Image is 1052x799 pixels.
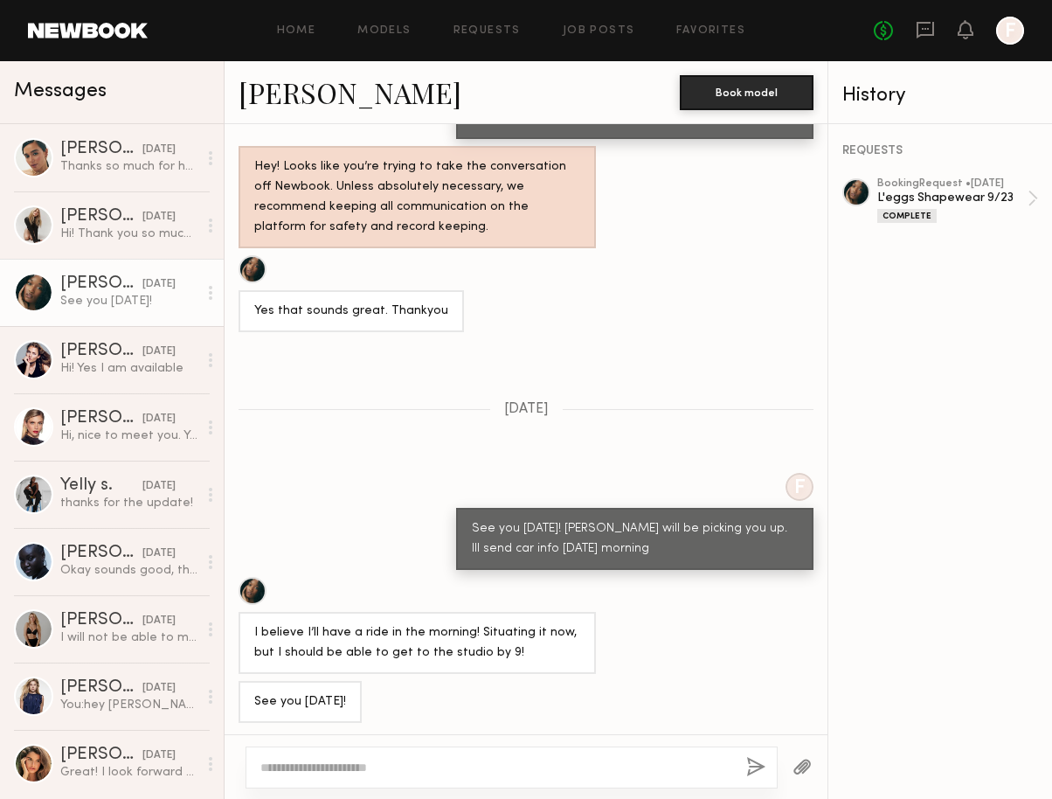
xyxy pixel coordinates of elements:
[142,142,176,158] div: [DATE]
[504,402,549,417] span: [DATE]
[842,86,1038,106] div: History
[60,226,197,242] div: Hi! Thank you so much for everything! I had so much fun and would absolutely love to work togethe...
[472,519,798,559] div: See you [DATE]! [PERSON_NAME] will be picking you up. Ill send car info [DATE] morning
[60,545,142,562] div: [PERSON_NAME]
[996,17,1024,45] a: F
[877,178,1028,190] div: booking Request • [DATE]
[680,75,813,110] button: Book model
[142,545,176,562] div: [DATE]
[60,293,197,309] div: See you [DATE]!
[142,344,176,360] div: [DATE]
[877,209,937,223] div: Complete
[142,680,176,697] div: [DATE]
[842,145,1038,157] div: REQUESTS
[60,141,142,158] div: [PERSON_NAME]
[142,613,176,629] div: [DATE]
[14,81,107,101] span: Messages
[60,697,197,713] div: You: hey [PERSON_NAME] we love your look, I am casting a photo/video shoot for the brand L'eggs f...
[357,25,411,37] a: Models
[60,208,142,226] div: [PERSON_NAME]
[254,623,580,664] div: I believe I’ll have a ride in the morning! Situating it now, but I should be able to get to the s...
[877,178,1038,223] a: bookingRequest •[DATE]L'eggs Shapewear 9/23Complete
[60,764,197,781] div: Great! I look forward to it
[60,275,142,293] div: [PERSON_NAME]
[453,25,521,37] a: Requests
[142,276,176,293] div: [DATE]
[877,190,1028,206] div: L'eggs Shapewear 9/23
[680,84,813,99] a: Book model
[254,157,580,238] div: Hey! Looks like you’re trying to take the conversation off Newbook. Unless absolutely necessary, ...
[60,477,142,495] div: Yelly s.
[254,692,346,712] div: See you [DATE]!
[60,158,197,175] div: Thanks so much for having me, I’d love the opportunity to work together on future shoots! -Bella
[60,562,197,579] div: Okay sounds good, thanks for the update!
[142,478,176,495] div: [DATE]
[563,25,635,37] a: Job Posts
[60,495,197,511] div: thanks for the update!
[60,410,142,427] div: [PERSON_NAME]
[142,209,176,226] div: [DATE]
[676,25,745,37] a: Favorites
[60,360,197,377] div: Hi! Yes I am available
[60,612,142,629] div: [PERSON_NAME]
[254,302,448,322] div: Yes that sounds great. Thankyou
[60,343,142,360] div: [PERSON_NAME]
[142,411,176,427] div: [DATE]
[60,747,142,764] div: [PERSON_NAME]
[142,747,176,764] div: [DATE]
[60,427,197,444] div: Hi, nice to meet you. Yes Im available. Also, my Instagram is @meggirll. Thank you!
[60,629,197,646] div: I will not be able to make it
[239,73,461,111] a: [PERSON_NAME]
[60,679,142,697] div: [PERSON_NAME]
[277,25,316,37] a: Home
